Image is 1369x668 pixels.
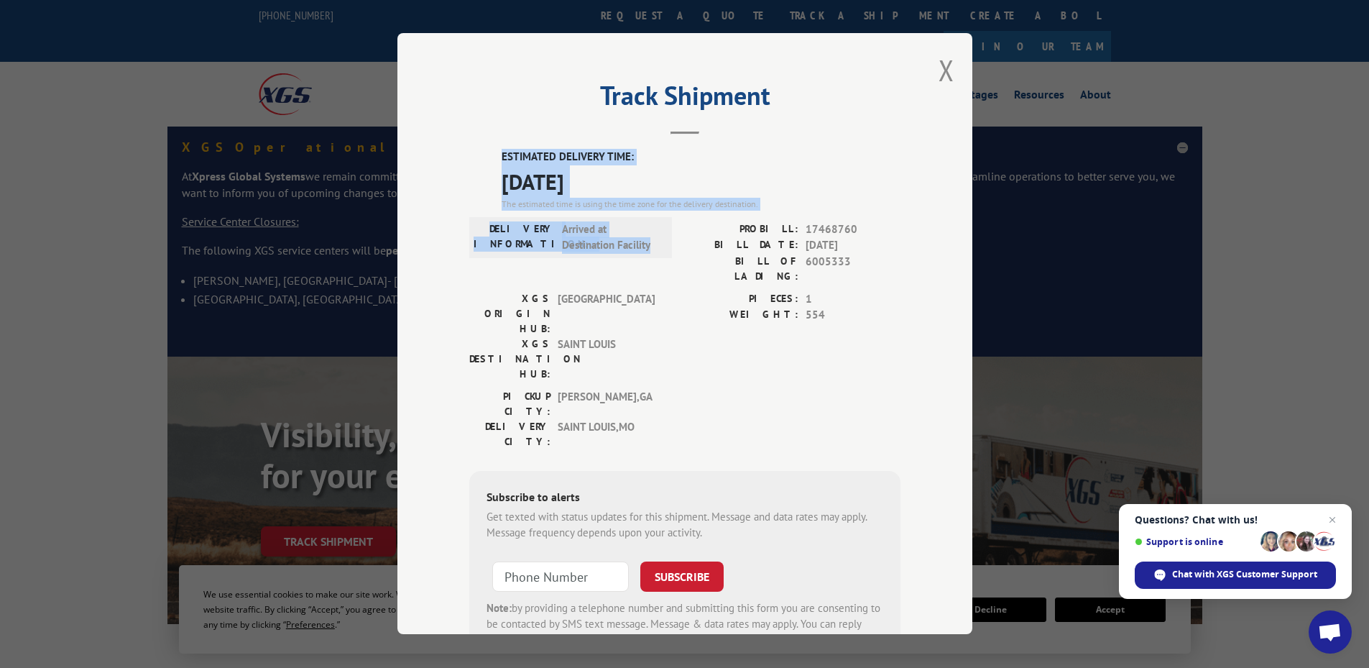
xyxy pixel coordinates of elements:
button: SUBSCRIBE [640,562,724,592]
div: Subscribe to alerts [487,488,883,509]
span: 554 [806,308,900,324]
label: BILL OF LADING: [685,254,798,284]
label: PICKUP CITY: [469,389,550,419]
div: by providing a telephone number and submitting this form you are consenting to be contacted by SM... [487,600,883,649]
span: SAINT LOUIS , MO [558,419,655,449]
span: [PERSON_NAME] , GA [558,389,655,419]
label: XGS ORIGIN HUB: [469,291,550,337]
label: DELIVERY CITY: [469,419,550,449]
label: BILL DATE: [685,238,798,255]
label: ESTIMATED DELIVERY TIME: [502,150,900,166]
div: The estimated time is using the time zone for the delivery destination. [502,198,900,211]
span: Chat with XGS Customer Support [1135,562,1336,589]
span: [DATE] [502,165,900,198]
a: Open chat [1309,610,1352,654]
span: 17468760 [806,221,900,238]
span: [DATE] [806,238,900,255]
span: SAINT LOUIS [558,337,655,382]
label: XGS DESTINATION HUB: [469,337,550,382]
span: 1 [806,291,900,308]
strong: Note: [487,601,512,615]
input: Phone Number [492,562,629,592]
span: Questions? Chat with us! [1135,514,1336,526]
label: PROBILL: [685,221,798,238]
span: Arrived at Destination Facility [562,221,659,254]
label: WEIGHT: [685,308,798,324]
span: [GEOGRAPHIC_DATA] [558,291,655,337]
span: Chat with XGS Customer Support [1172,568,1317,581]
div: Get texted with status updates for this shipment. Message and data rates may apply. Message frequ... [487,509,883,541]
span: 6005333 [806,254,900,284]
button: Close modal [939,51,954,89]
span: Support is online [1135,536,1255,547]
label: PIECES: [685,291,798,308]
h2: Track Shipment [469,86,900,113]
label: DELIVERY INFORMATION: [474,221,555,254]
